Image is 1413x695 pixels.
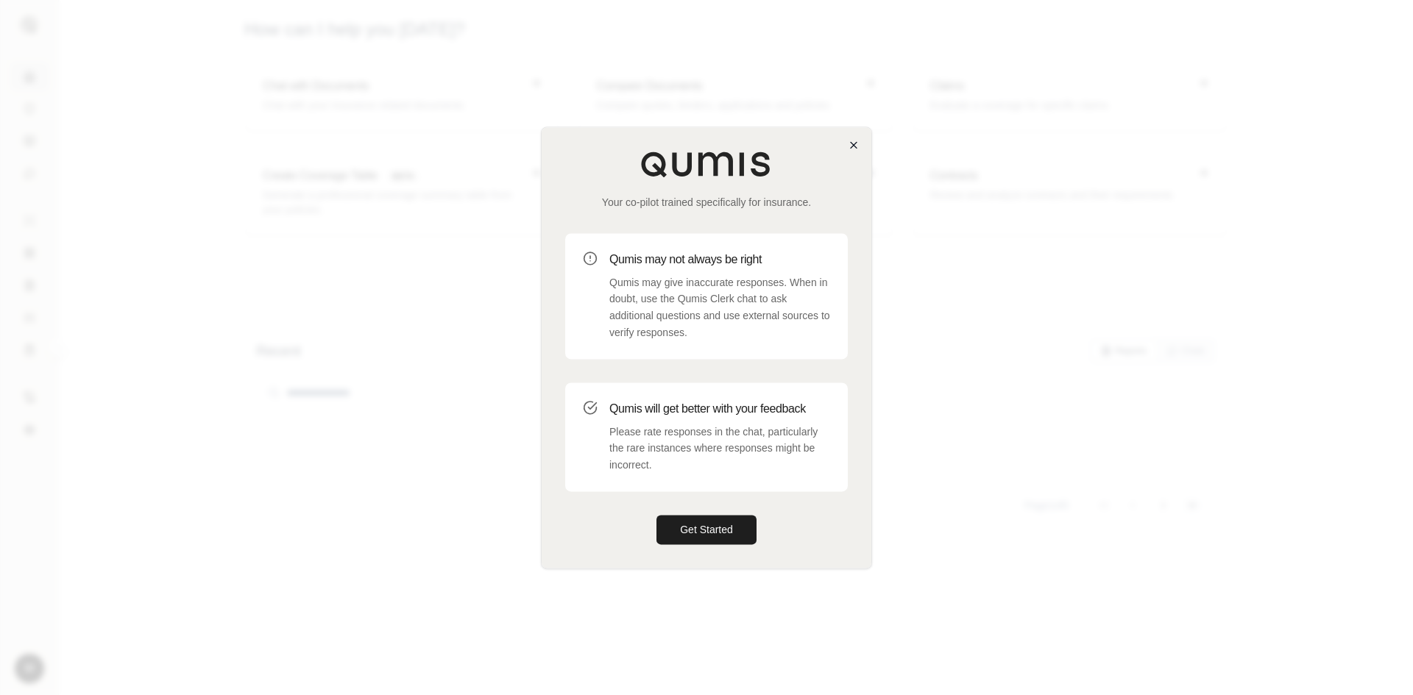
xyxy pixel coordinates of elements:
[609,251,830,268] h3: Qumis may not always be right
[609,400,830,418] h3: Qumis will get better with your feedback
[609,274,830,341] p: Qumis may give inaccurate responses. When in doubt, use the Qumis Clerk chat to ask additional qu...
[656,515,757,544] button: Get Started
[609,424,830,474] p: Please rate responses in the chat, particularly the rare instances where responses might be incor...
[565,195,848,210] p: Your co-pilot trained specifically for insurance.
[640,151,773,177] img: Qumis Logo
